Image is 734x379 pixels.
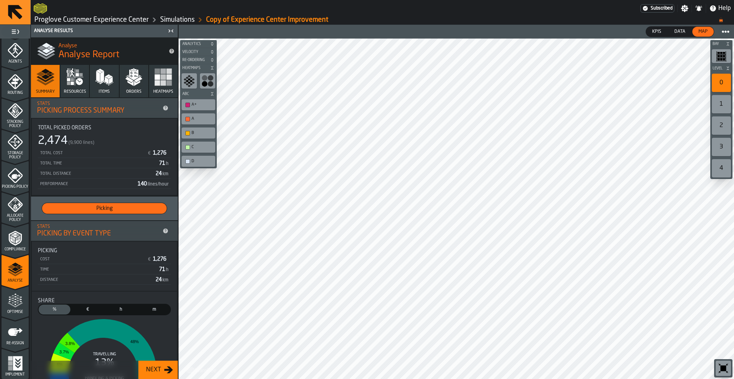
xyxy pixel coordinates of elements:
div: button-toolbar-undefined [198,72,217,90]
label: button-switch-multi-KPIs [646,26,668,37]
span: Subscribed [651,6,672,11]
label: button-switch-multi-Distance [138,304,171,315]
span: Analytics [181,42,208,46]
div: button-toolbar-undefined [180,154,217,168]
a: link-to-/wh/i/ad8a128b-0962-41b6-b9c5-f48cc7973f93/settings/billing [640,4,674,13]
div: button-toolbar-undefined [710,158,732,179]
button: button-Next [138,361,178,379]
span: € [73,306,102,313]
span: Picking [45,205,164,212]
a: logo-header [34,2,47,15]
span: Re-assign [2,341,29,345]
span: Velocity [181,50,208,54]
label: button-switch-multi-Cost [71,304,104,315]
span: km [162,278,169,282]
div: thumb [72,305,104,314]
span: 71 [159,267,169,272]
span: Re-Ordering [181,58,208,62]
div: A+ [183,101,214,109]
div: StatList-item-Time [38,264,171,274]
span: € [148,151,151,156]
div: Title [38,298,171,304]
div: 2,474 [38,134,68,148]
svg: Reset zoom and position [717,362,729,374]
span: 71 [159,161,169,166]
button: button- [180,40,217,48]
div: button-toolbar-undefined [714,359,732,377]
div: Time [39,267,156,272]
span: Total Picked Orders [38,125,91,131]
span: Analyse Report [58,49,119,61]
button: button- [180,64,217,72]
button: button- [180,56,217,64]
div: Title [38,125,171,131]
span: Items [99,89,110,94]
svg: show consignee [201,75,214,87]
span: Compliance [2,247,29,252]
div: button-toolbar-undefined [180,98,217,112]
span: Analyse [2,279,29,283]
span: Heatmaps [181,66,208,70]
div: stat-Total Picked Orders [32,119,177,195]
span: KPIs [649,28,664,35]
div: thumb [39,305,70,314]
span: Implement [2,373,29,377]
span: Stacking Policy [2,120,29,128]
span: Level [711,66,724,71]
div: StatList-item-Performance [38,179,171,189]
div: Total Time [39,161,156,166]
div: Picking Process Summary [37,106,159,115]
a: logo-header [180,362,223,377]
div: 3 [712,138,731,156]
div: Next [143,365,164,374]
nav: Breadcrumb [34,15,731,24]
span: Routing [2,91,29,95]
div: 4 [712,159,731,177]
label: button-toggle-Close me [166,26,176,35]
span: Storage Policy [2,151,29,160]
span: Bay [711,42,724,46]
button: button- [180,90,217,98]
div: 2 [712,116,731,135]
div: StatList-item-Distance [38,274,171,285]
div: C [183,143,214,151]
label: button-switch-multi-Picking [42,203,167,214]
div: Title [38,248,171,254]
div: B [192,131,213,135]
div: thumb [105,305,137,314]
label: button-toggle-Notifications [692,5,706,12]
div: Total Distance [39,171,153,176]
span: Map [695,28,711,35]
div: 0 [712,74,731,92]
div: Stats [37,224,159,229]
span: Optimise [2,310,29,314]
li: menu Analyse [2,255,29,285]
header: Analyse Results [31,25,178,37]
span: h [107,306,135,313]
span: Share [38,298,55,304]
div: D [192,159,213,164]
span: Picking [38,248,57,254]
label: button-switch-multi-Time [104,304,138,315]
span: h [166,268,169,272]
span: Picking Policy [2,185,29,189]
div: button-toolbar-undefined [710,136,732,158]
div: Distance [39,277,153,282]
div: StatList-item-Total Distance [38,168,171,179]
span: 24 [156,277,169,282]
span: 140 [138,181,169,187]
li: menu Stacking Policy [2,98,29,129]
li: menu Agents [2,35,29,66]
div: 1 [712,95,731,113]
div: StatList-item-Total Cost [38,148,171,158]
svg: show zones [183,75,195,87]
div: A [183,115,214,123]
label: button-toggle-Toggle Full Menu [2,26,29,37]
div: thumb [138,305,170,314]
span: h [166,161,169,166]
button: button- [710,40,732,48]
div: button-toolbar-undefined [710,72,732,94]
div: button-toolbar-undefined [180,112,217,126]
a: link-to-/wh/i/ad8a128b-0962-41b6-b9c5-f48cc7973f93 [34,16,149,24]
